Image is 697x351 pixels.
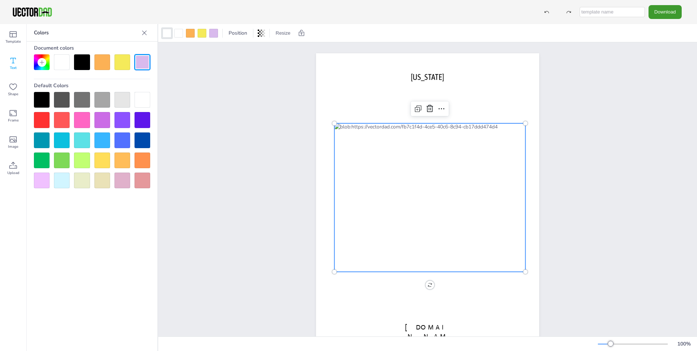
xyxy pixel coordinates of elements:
[34,79,150,92] div: Default Colors
[5,39,21,45] span: Template
[7,170,19,176] span: Upload
[8,117,19,123] span: Frame
[34,42,150,54] div: Document colors
[580,7,645,17] input: template name
[273,27,293,39] button: Resize
[8,91,18,97] span: Shape
[649,5,682,19] button: Download
[10,65,17,71] span: Text
[405,323,450,350] span: [DOMAIN_NAME]
[411,72,444,82] span: [US_STATE]
[34,24,139,42] p: Colors
[12,7,53,18] img: VectorDad-1.png
[227,30,249,36] span: Position
[675,340,693,347] div: 100 %
[8,144,18,150] span: Image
